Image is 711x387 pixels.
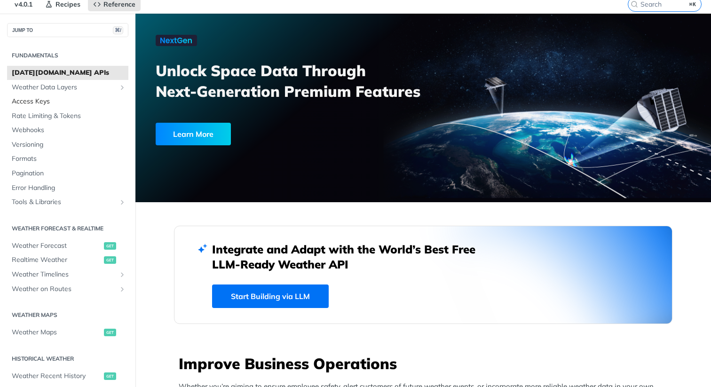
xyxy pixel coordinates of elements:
[7,152,128,166] a: Formats
[12,371,102,381] span: Weather Recent History
[104,372,116,380] span: get
[118,285,126,293] button: Show subpages for Weather on Routes
[118,271,126,278] button: Show subpages for Weather Timelines
[7,195,128,209] a: Tools & LibrariesShow subpages for Tools & Libraries
[12,270,116,279] span: Weather Timelines
[631,0,638,8] svg: Search
[156,123,231,145] div: Learn More
[7,224,128,233] h2: Weather Forecast & realtime
[7,51,128,60] h2: Fundamentals
[118,84,126,91] button: Show subpages for Weather Data Layers
[104,329,116,336] span: get
[12,241,102,251] span: Weather Forecast
[212,242,490,272] h2: Integrate and Adapt with the World’s Best Free LLM-Ready Weather API
[7,311,128,319] h2: Weather Maps
[7,355,128,363] h2: Historical Weather
[12,154,126,164] span: Formats
[12,126,126,135] span: Webhooks
[12,169,126,178] span: Pagination
[113,26,123,34] span: ⌘/
[212,284,329,308] a: Start Building via LLM
[7,325,128,340] a: Weather Mapsget
[7,253,128,267] a: Realtime Weatherget
[104,256,116,264] span: get
[156,35,197,46] img: NextGen
[104,242,116,250] span: get
[156,60,434,102] h3: Unlock Space Data Through Next-Generation Premium Features
[7,282,128,296] a: Weather on RoutesShow subpages for Weather on Routes
[7,166,128,181] a: Pagination
[7,80,128,95] a: Weather Data LayersShow subpages for Weather Data Layers
[7,268,128,282] a: Weather TimelinesShow subpages for Weather Timelines
[179,353,672,374] h3: Improve Business Operations
[12,68,126,78] span: [DATE][DOMAIN_NAME] APIs
[7,138,128,152] a: Versioning
[7,109,128,123] a: Rate Limiting & Tokens
[7,95,128,109] a: Access Keys
[12,197,116,207] span: Tools & Libraries
[156,123,378,145] a: Learn More
[12,328,102,337] span: Weather Maps
[7,66,128,80] a: [DATE][DOMAIN_NAME] APIs
[7,23,128,37] button: JUMP TO⌘/
[12,111,126,121] span: Rate Limiting & Tokens
[12,140,126,150] span: Versioning
[118,198,126,206] button: Show subpages for Tools & Libraries
[12,183,126,193] span: Error Handling
[7,123,128,137] a: Webhooks
[12,83,116,92] span: Weather Data Layers
[12,97,126,106] span: Access Keys
[12,255,102,265] span: Realtime Weather
[7,181,128,195] a: Error Handling
[12,284,116,294] span: Weather on Routes
[7,369,128,383] a: Weather Recent Historyget
[7,239,128,253] a: Weather Forecastget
